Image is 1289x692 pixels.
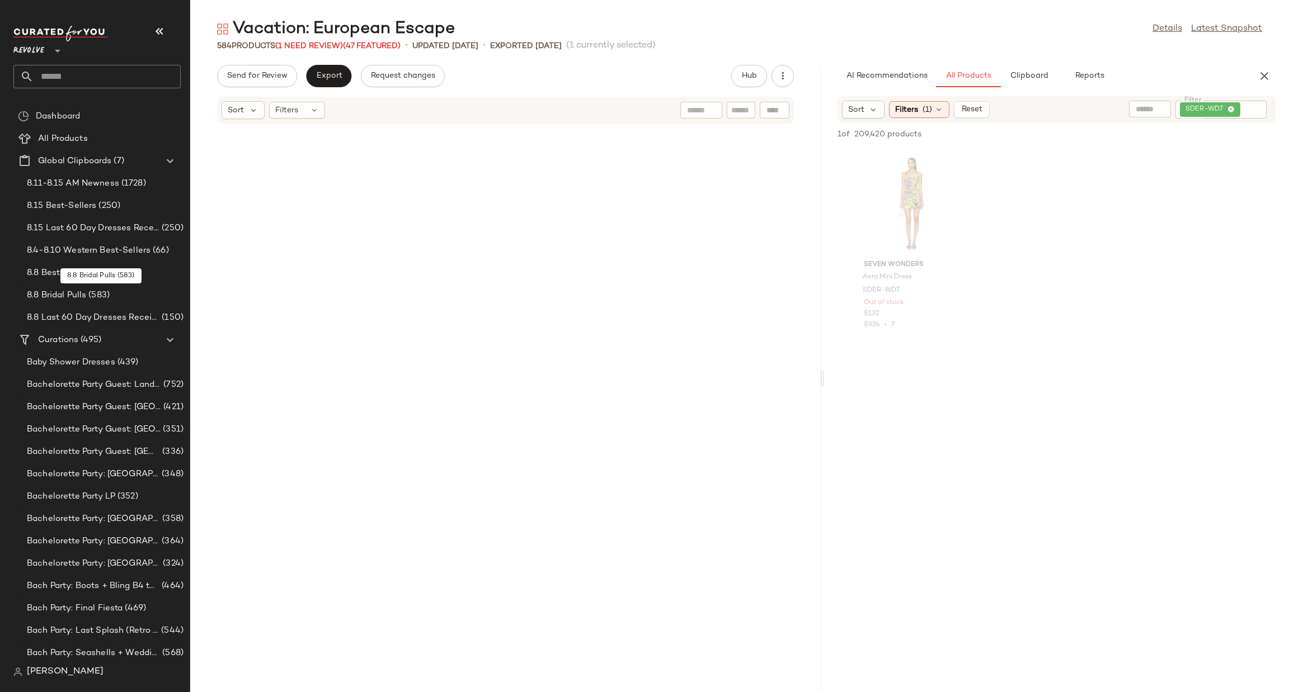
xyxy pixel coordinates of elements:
[27,244,150,257] span: 8.4-8.10 Western Best-Sellers
[38,155,111,168] span: Global Clipboards
[863,286,900,296] span: SDER-WD7
[361,65,445,87] button: Request changes
[160,513,184,525] span: (358)
[13,667,22,676] img: svg%3e
[27,647,160,660] span: Bach Party: Seashells + Wedding Bells
[150,244,169,257] span: (66)
[13,26,109,41] img: cfy_white_logo.C9jOOHJF.svg
[159,468,184,481] span: (348)
[217,18,455,40] div: Vacation: European Escape
[217,40,401,52] div: Products
[159,535,184,548] span: (364)
[27,401,161,414] span: Bachelorette Party Guest: [GEOGRAPHIC_DATA]
[161,378,184,391] span: (752)
[13,38,44,58] span: Revolve
[38,334,78,347] span: Curations
[96,200,120,212] span: (250)
[27,289,86,302] span: 8.8 Bridal Pulls
[275,42,343,50] span: (1 Need Review)
[217,23,228,35] img: svg%3e
[1009,72,1048,80] span: Clipboard
[864,260,959,270] span: SEVEN WONDERS
[412,40,478,52] p: updated [DATE]
[863,272,912,282] span: Aera Mini Dress
[741,72,756,80] span: Hub
[961,105,982,114] span: Reset
[115,356,139,369] span: (439)
[27,423,161,436] span: Bachelorette Party Guest: [GEOGRAPHIC_DATA]
[160,647,184,660] span: (568)
[161,423,184,436] span: (351)
[405,39,408,53] span: •
[316,72,342,80] span: Export
[731,65,767,87] button: Hub
[1152,22,1182,36] a: Details
[18,111,29,122] img: svg%3e
[483,39,486,53] span: •
[864,309,879,319] span: $132
[954,101,990,118] button: Reset
[1074,72,1104,80] span: Reports
[864,298,904,308] span: Out of stock
[27,557,161,570] span: Bachelorette Party: [GEOGRAPHIC_DATA]
[838,129,850,140] span: 1 of
[228,105,244,116] span: Sort
[848,104,864,116] span: Sort
[227,72,288,80] span: Send for Review
[27,267,92,279] span: 8.8 Best-Sellers
[78,334,101,347] span: (495)
[923,104,932,116] span: (1)
[854,129,921,140] span: 209,420 products
[895,104,918,116] span: Filters
[845,72,927,80] span: AI Recommendations
[217,42,232,50] span: 584
[1191,22,1262,36] a: Latest Snapshot
[161,401,184,414] span: (421)
[159,311,184,324] span: (150)
[38,132,88,145] span: All Products
[161,557,184,570] span: (324)
[27,177,119,190] span: 8.11-8.15 AM Newness
[86,289,110,302] span: (583)
[27,445,160,458] span: Bachelorette Party Guest: [GEOGRAPHIC_DATA]
[27,513,160,525] span: Bachelorette Party: [GEOGRAPHIC_DATA]
[490,40,562,52] p: Exported [DATE]
[27,311,159,324] span: 8.8 Last 60 Day Dresses Receipts Best-Sellers
[27,624,159,637] span: Bach Party: Last Splash (Retro [GEOGRAPHIC_DATA])
[27,378,161,391] span: Bachelorette Party Guest: Landing Page
[855,151,968,255] img: SDER-WD7_V1.jpg
[159,580,184,593] span: (464)
[27,665,104,679] span: [PERSON_NAME]
[891,321,895,329] span: 7
[27,535,159,548] span: Bachelorette Party: [GEOGRAPHIC_DATA]
[27,490,115,503] span: Bachelorette Party LP
[92,267,116,279] span: (250)
[111,155,124,168] span: (7)
[27,200,96,212] span: 8.15 Best-Sellers
[566,39,656,53] span: (1 currently selected)
[864,321,880,329] span: $924
[945,72,991,80] span: All Products
[123,602,146,615] span: (469)
[343,42,401,50] span: (47 Featured)
[27,468,159,481] span: Bachelorette Party: [GEOGRAPHIC_DATA]
[27,580,159,593] span: Bach Party: Boots + Bling B4 the Ring
[159,624,184,637] span: (544)
[370,72,435,80] span: Request changes
[27,356,115,369] span: Baby Shower Dresses
[1185,105,1227,115] span: SDER-WD7
[119,177,146,190] span: (1728)
[27,602,123,615] span: Bach Party: Final Fiesta
[275,105,298,116] span: Filters
[36,110,80,123] span: Dashboard
[217,65,297,87] button: Send for Review
[159,222,184,235] span: (250)
[880,321,891,329] span: •
[160,445,184,458] span: (336)
[115,490,138,503] span: (352)
[27,222,159,235] span: 8.15 Last 60 Day Dresses Receipt
[306,65,351,87] button: Export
